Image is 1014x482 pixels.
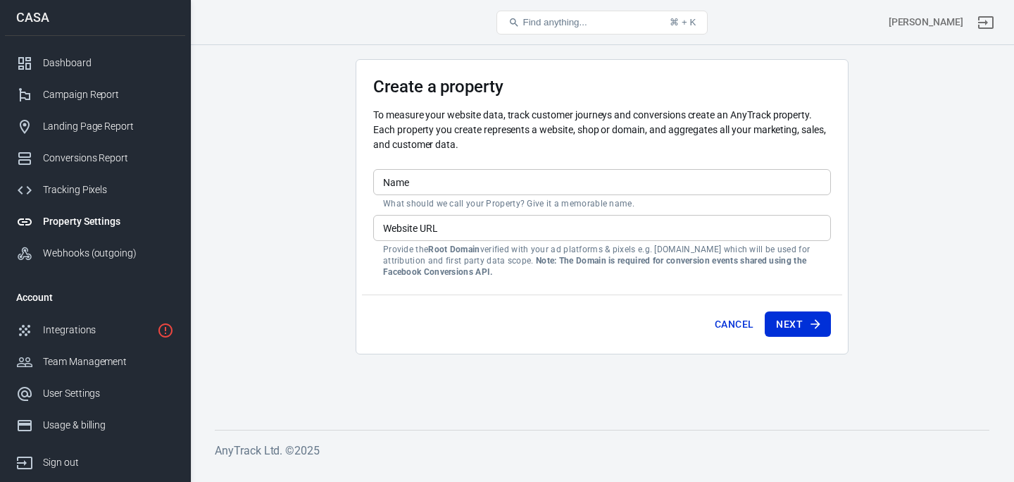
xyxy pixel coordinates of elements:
[43,418,174,433] div: Usage & billing
[373,77,831,97] h3: Create a property
[5,441,185,478] a: Sign out
[5,280,185,314] li: Account
[383,244,821,278] p: Provide the verified with your ad platforms & pixels e.g. [DOMAIN_NAME] which will be used for at...
[43,354,174,369] div: Team Management
[43,323,151,338] div: Integrations
[5,378,185,409] a: User Settings
[43,386,174,401] div: User Settings
[383,198,821,209] p: What should we call your Property? Give it a memorable name.
[43,246,174,261] div: Webhooks (outgoing)
[5,409,185,441] a: Usage & billing
[522,17,587,27] span: Find anything...
[670,17,696,27] div: ⌘ + K
[43,455,174,470] div: Sign out
[5,79,185,111] a: Campaign Report
[496,11,708,35] button: Find anything...⌘ + K
[5,237,185,269] a: Webhooks (outgoing)
[373,215,831,241] input: example.com
[43,183,174,197] div: Tracking Pixels
[709,311,759,338] button: Cancel
[43,87,174,102] div: Campaign Report
[428,245,480,254] strong: Root Domain
[5,206,185,237] a: Property Settings
[5,47,185,79] a: Dashboard
[5,314,185,346] a: Integrations
[5,111,185,142] a: Landing Page Report
[215,442,989,459] h6: AnyTrack Ltd. © 2025
[43,56,174,70] div: Dashboard
[383,256,806,277] strong: Note: The Domain is required for conversion events shared using the Facebook Conversions API.
[157,322,174,339] svg: 1 networks not verified yet
[765,311,831,338] button: Next
[43,151,174,166] div: Conversions Report
[5,142,185,174] a: Conversions Report
[5,11,185,24] div: CASA
[373,108,831,152] p: To measure your website data, track customer journeys and conversions create an AnyTrack property...
[43,214,174,229] div: Property Settings
[889,15,963,30] div: Account id: xbAhXv6s
[43,119,174,134] div: Landing Page Report
[5,346,185,378] a: Team Management
[5,174,185,206] a: Tracking Pixels
[969,6,1003,39] a: Sign out
[373,169,831,195] input: Your Website Name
